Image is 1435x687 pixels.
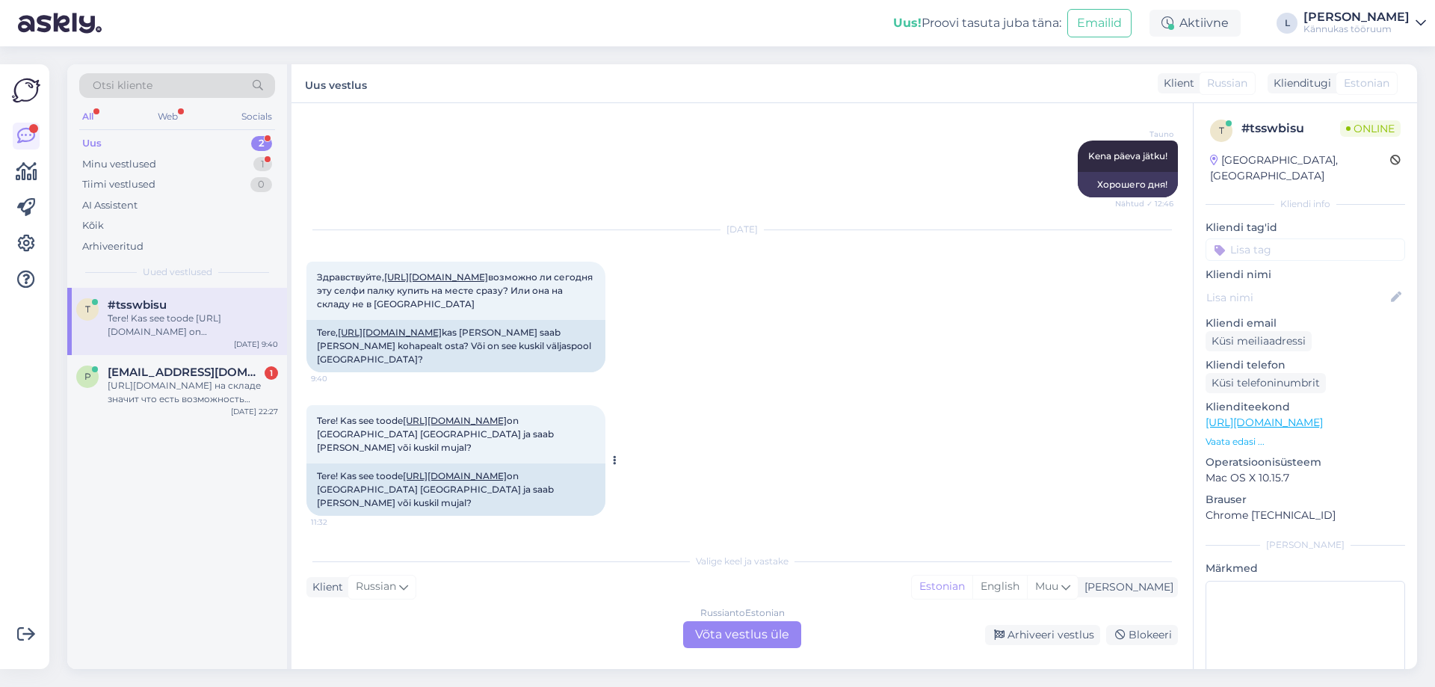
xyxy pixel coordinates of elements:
[1241,120,1340,138] div: # tsswbisu
[306,463,605,516] div: Tere! Kas see toode on [GEOGRAPHIC_DATA] [GEOGRAPHIC_DATA] ja saab [PERSON_NAME] või kuskil mujal?
[265,366,278,380] div: 1
[403,470,507,481] a: [URL][DOMAIN_NAME]
[306,579,343,595] div: Klient
[84,371,91,382] span: p
[1303,23,1410,35] div: Kännukas tööruum
[12,76,40,105] img: Askly Logo
[306,223,1178,236] div: [DATE]
[1340,120,1401,137] span: Online
[1303,11,1426,35] a: [PERSON_NAME]Kännukas tööruum
[1078,172,1178,197] div: Хорошего дня!
[82,198,138,213] div: AI Assistent
[93,78,152,93] span: Otsi kliente
[82,218,104,233] div: Kõik
[234,339,278,350] div: [DATE] 9:40
[1206,435,1405,449] p: Vaata edasi ...
[1067,9,1132,37] button: Emailid
[1206,220,1405,235] p: Kliendi tag'id
[700,606,785,620] div: Russian to Estonian
[1206,267,1405,283] p: Kliendi nimi
[1206,508,1405,523] p: Chrome [TECHNICAL_ID]
[317,415,556,453] span: Tere! Kas see toode on [GEOGRAPHIC_DATA] [GEOGRAPHIC_DATA] ja saab [PERSON_NAME] või kuskil mujal?
[251,136,272,151] div: 2
[1035,579,1058,593] span: Muu
[79,107,96,126] div: All
[82,177,155,192] div: Tiimi vestlused
[1206,315,1405,331] p: Kliendi email
[82,136,102,151] div: Uus
[306,320,605,372] div: Tere, kas [PERSON_NAME] saab [PERSON_NAME] kohapealt osta? Või on see kuskil väljaspool [GEOGRAPH...
[1206,470,1405,486] p: Mac OS X 10.15.7
[1106,625,1178,645] div: Blokeeri
[238,107,275,126] div: Socials
[108,298,167,312] span: #tsswbisu
[82,239,143,254] div: Arhiveeritud
[1206,289,1388,306] input: Lisa nimi
[1206,197,1405,211] div: Kliendi info
[1078,579,1173,595] div: [PERSON_NAME]
[1206,561,1405,576] p: Märkmed
[1210,153,1390,184] div: [GEOGRAPHIC_DATA], [GEOGRAPHIC_DATA]
[1206,492,1405,508] p: Brauser
[356,579,396,595] span: Russian
[253,157,272,172] div: 1
[683,621,801,648] div: Võta vestlus üle
[250,177,272,192] div: 0
[1344,76,1389,91] span: Estonian
[1206,416,1323,429] a: [URL][DOMAIN_NAME]
[155,107,181,126] div: Web
[1206,238,1405,261] input: Lisa tag
[85,304,90,315] span: t
[143,265,212,279] span: Uued vestlused
[338,327,442,338] a: [URL][DOMAIN_NAME]
[1268,76,1331,91] div: Klienditugi
[893,16,922,30] b: Uus!
[1158,76,1194,91] div: Klient
[311,373,367,384] span: 9:40
[893,14,1061,32] div: Proovi tasuta juba täna:
[985,625,1100,645] div: Arhiveeri vestlus
[1277,13,1297,34] div: L
[1206,373,1326,393] div: Küsi telefoninumbrit
[1206,399,1405,415] p: Klienditeekond
[912,576,972,598] div: Estonian
[108,366,263,379] span: pavel@stack.ee
[305,73,367,93] label: Uus vestlus
[231,406,278,417] div: [DATE] 22:27
[1303,11,1410,23] div: [PERSON_NAME]
[306,555,1178,568] div: Valige keel ja vastake
[1219,125,1224,136] span: t
[1207,76,1247,91] span: Russian
[1206,331,1312,351] div: Küsi meiliaadressi
[1117,129,1173,140] span: Tauno
[972,576,1027,598] div: English
[317,271,595,309] span: Здравствуйте, возможно ли сегодня эту селфи палку купить на месте сразу? Или она на складу не в [...
[1206,357,1405,373] p: Kliendi telefon
[403,415,507,426] a: [URL][DOMAIN_NAME]
[108,379,278,406] div: [URL][DOMAIN_NAME] на складе значит что есть возможность получить в рабочий день или всё таки пот...
[1206,538,1405,552] div: [PERSON_NAME]
[311,517,367,528] span: 11:32
[1149,10,1241,37] div: Aktiivne
[1206,455,1405,470] p: Operatsioonisüsteem
[82,157,156,172] div: Minu vestlused
[1088,150,1167,161] span: Kena päeva jätku!
[1115,198,1173,209] span: Nähtud ✓ 12:46
[384,271,488,283] a: [URL][DOMAIN_NAME]
[108,312,278,339] div: Tere! Kas see toode [URL][DOMAIN_NAME] on [GEOGRAPHIC_DATA] [GEOGRAPHIC_DATA] ja saab [PERSON_NAM...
